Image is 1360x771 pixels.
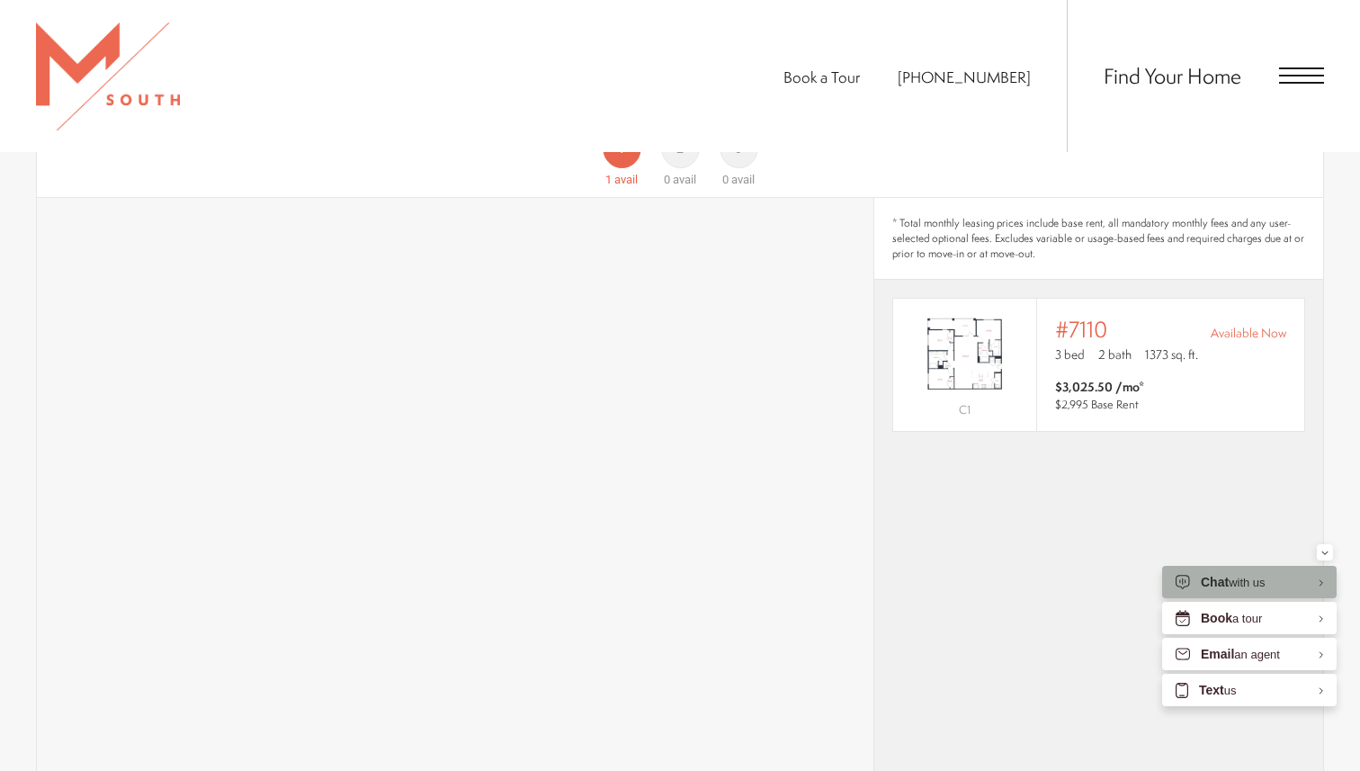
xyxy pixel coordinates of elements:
[1145,345,1198,363] span: 1373 sq. ft.
[892,298,1305,432] a: View #7110
[731,173,755,186] span: avail
[1055,345,1085,363] span: 3 bed
[892,216,1305,261] span: * Total monthly leasing prices include base rent, all mandatory monthly fees and any user-selecte...
[898,67,1031,87] span: [PHONE_NUMBER]
[1055,397,1139,412] span: $2,995 Base Rent
[1104,61,1241,90] a: Find Your Home
[1055,317,1107,342] span: #7110
[664,173,670,186] span: 0
[1279,67,1324,84] button: Open Menu
[959,402,971,417] span: C1
[783,67,860,87] a: Book a Tour
[893,309,1036,399] img: #7110 - 3 bedroom floor plan layout with 2 bathrooms and 1373 square feet
[898,67,1031,87] a: Call Us at 813-570-8014
[722,173,729,186] span: 0
[673,173,696,186] span: avail
[36,22,180,130] img: MSouth
[1098,345,1132,363] span: 2 bath
[1211,324,1286,342] span: Available Now
[1055,378,1144,396] span: $3,025.50 /mo*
